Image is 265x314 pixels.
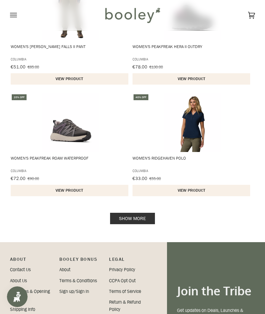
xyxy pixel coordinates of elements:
span: €85.00 [28,64,39,70]
div: 40% off [134,94,148,100]
span: Columbia [11,57,129,62]
button: View product [132,73,250,85]
span: Columbia [132,57,251,62]
span: Women's Peakfreak Hera II OutDry [132,44,251,55]
span: Women's Ridgehaven Polo [132,155,251,166]
div: Pagination [10,215,255,222]
span: €130.00 [149,64,163,70]
p: Booley Bonus [59,256,104,266]
a: Show more [110,213,155,224]
button: View product [11,185,128,196]
a: Terms of Service [109,288,141,295]
span: Columbia [11,168,129,173]
p: Pipeline_Footer Sub [109,256,153,266]
h3: Join the Tribe [177,283,255,298]
a: Women's Ridgehaven Polo [132,93,253,196]
a: Women's Peakfreak Roam Waterproof [11,93,131,196]
span: €51.00 [11,64,26,70]
span: Women's Peakfreak Roam Waterproof [11,155,129,166]
span: €90.00 [28,175,39,181]
a: Locations & Opening Hours [10,288,50,302]
a: Privacy Policy [109,266,135,273]
span: Women's [PERSON_NAME] Falls II Pant [11,44,129,55]
span: €72.00 [11,175,26,181]
button: View product [132,185,250,196]
a: CCPA Opt Out [109,277,136,284]
a: About [59,266,70,273]
a: Sign up/Sign in [59,288,89,295]
p: Pipeline_Footer Main [10,256,54,266]
iframe: Button to open loyalty program pop-up [7,286,28,307]
img: Booley [102,5,163,25]
img: Columbia Women's Ridgehaven Polo Collegiate Navy - Booley Galway [163,93,222,152]
div: 20% off [12,94,27,100]
span: €33.00 [132,175,147,181]
a: About Us [10,277,27,284]
a: Contact Us [10,266,31,273]
img: Columbia Women's Peakfreak Roam Waterproof City Grey / Granite Purple - Booley Galway [41,93,100,152]
span: €55.00 [149,175,161,181]
span: Columbia [132,168,251,173]
span: €78.00 [132,64,147,70]
a: Shipping Info [10,306,35,313]
a: Return & Refund Policy [109,299,141,312]
a: Terms & Conditions [59,277,97,284]
button: View product [11,73,128,85]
